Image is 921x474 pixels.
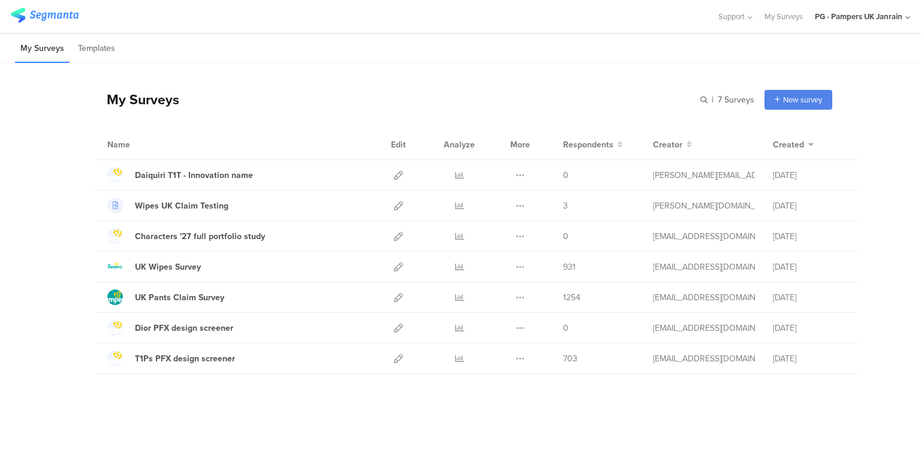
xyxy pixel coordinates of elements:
[653,138,682,151] span: Creator
[563,230,568,243] span: 0
[107,320,233,336] a: Dior PFX design screener
[11,8,79,23] img: segmanta logo
[135,169,253,182] div: Daiquiri T1T - Innovation name
[563,291,580,304] span: 1254
[718,11,745,22] span: Support
[135,230,265,243] div: Characters '27 full portfolio study
[107,351,235,366] a: T1Ps PFX design screener
[107,138,179,151] div: Name
[135,291,224,304] div: UK Pants Claim Survey
[773,261,845,273] div: [DATE]
[107,289,224,305] a: UK Pants Claim Survey
[653,261,755,273] div: erisekinci.n@pg.com
[73,35,121,63] li: Templates
[507,129,533,159] div: More
[107,228,265,244] a: Characters '27 full portfolio study
[653,169,755,182] div: laporta.a@pg.com
[653,230,755,243] div: richi.a@pg.com
[135,200,228,212] div: Wipes UK Claim Testing
[135,352,235,365] div: T1Ps PFX design screener
[563,322,568,334] span: 0
[135,261,201,273] div: UK Wipes Survey
[15,35,70,63] li: My Surveys
[653,291,755,304] div: burcak.b.1@pg.com
[653,352,755,365] div: richi.a@pg.com
[563,352,577,365] span: 703
[773,138,814,151] button: Created
[653,138,692,151] button: Creator
[563,138,613,151] span: Respondents
[386,129,411,159] div: Edit
[773,169,845,182] div: [DATE]
[107,198,228,213] a: Wipes UK Claim Testing
[563,169,568,182] span: 0
[773,352,845,365] div: [DATE]
[773,291,845,304] div: [DATE]
[563,261,576,273] span: 931
[783,94,822,105] span: New survey
[815,11,902,22] div: PG - Pampers UK Janrain
[773,322,845,334] div: [DATE]
[563,138,623,151] button: Respondents
[773,200,845,212] div: [DATE]
[441,129,477,159] div: Analyze
[773,230,845,243] div: [DATE]
[563,200,568,212] span: 3
[95,89,179,110] div: My Surveys
[653,322,755,334] div: zavanella.e@pg.com
[107,259,201,274] a: UK Wipes Survey
[135,322,233,334] div: Dior PFX design screener
[653,200,755,212] div: chandak.am@pg.com
[718,93,754,106] span: 7 Surveys
[710,93,715,106] span: |
[773,138,804,151] span: Created
[107,167,253,183] a: Daiquiri T1T - Innovation name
